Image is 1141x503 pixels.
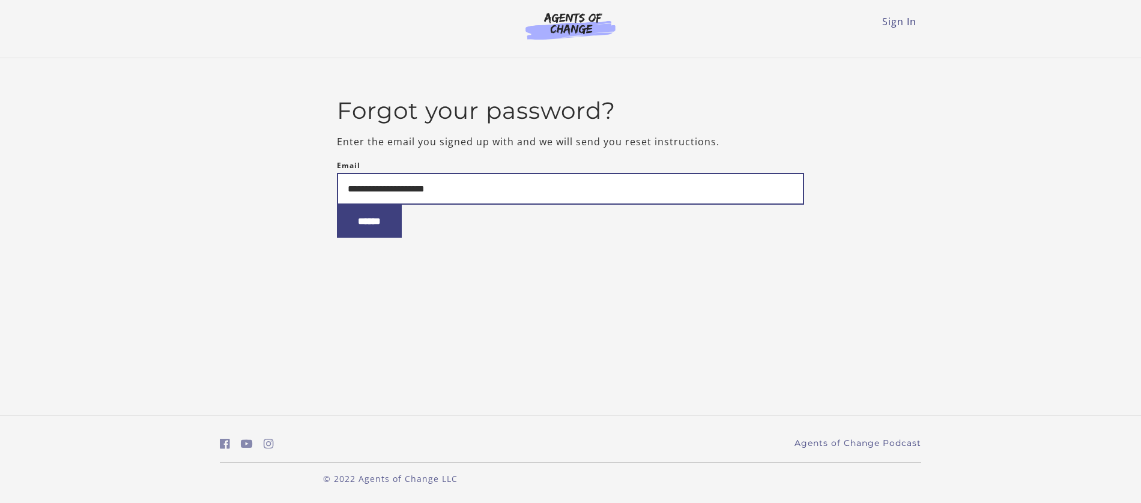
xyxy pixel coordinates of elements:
[220,472,561,485] p: © 2022 Agents of Change LLC
[220,438,230,450] i: https://www.facebook.com/groups/aswbtestprep (Open in a new window)
[264,438,274,450] i: https://www.instagram.com/agentsofchangeprep/ (Open in a new window)
[264,435,274,453] a: https://www.instagram.com/agentsofchangeprep/ (Open in a new window)
[337,158,360,173] label: Email
[241,438,253,450] i: https://www.youtube.com/c/AgentsofChangeTestPrepbyMeaganMitchell (Open in a new window)
[241,435,253,453] a: https://www.youtube.com/c/AgentsofChangeTestPrepbyMeaganMitchell (Open in a new window)
[882,15,916,28] a: Sign In
[794,437,921,450] a: Agents of Change Podcast
[337,97,805,125] h2: Forgot your password?
[513,12,628,40] img: Agents of Change Logo
[337,134,805,149] p: Enter the email you signed up with and we will send you reset instructions.
[220,435,230,453] a: https://www.facebook.com/groups/aswbtestprep (Open in a new window)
